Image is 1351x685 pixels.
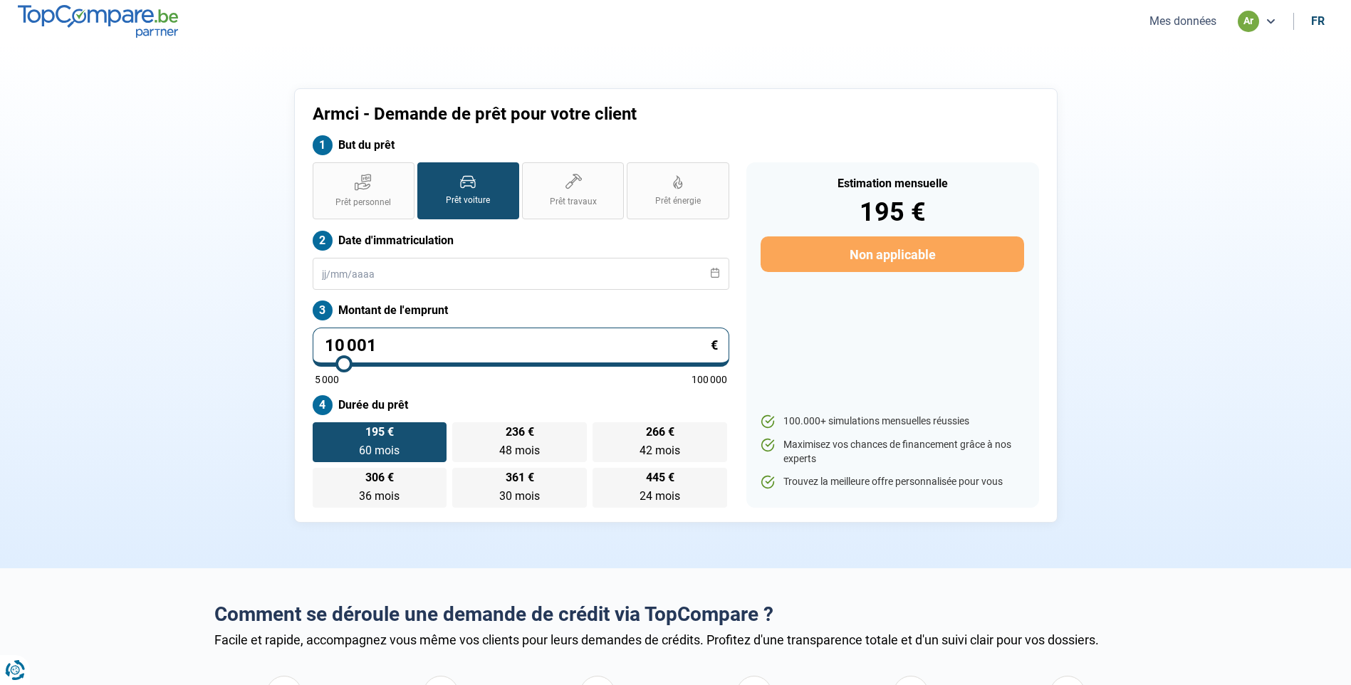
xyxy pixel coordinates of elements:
[761,236,1023,272] button: Non applicable
[313,231,729,251] label: Date d'immatriculation
[1238,11,1259,32] div: ar
[761,438,1023,466] li: Maximisez vos chances de financement grâce à nos experts
[499,444,540,457] span: 48 mois
[359,489,400,503] span: 36 mois
[313,395,729,415] label: Durée du prêt
[1311,14,1325,28] div: fr
[506,472,534,483] span: 361 €
[313,258,729,290] input: jj/mm/aaaa
[214,602,1137,627] h2: Comment se déroule une demande de crédit via TopCompare ?
[313,135,729,155] label: But du prêt
[313,300,729,320] label: Montant de l'emprunt
[640,489,680,503] span: 24 mois
[655,195,701,207] span: Prêt énergie
[646,427,674,438] span: 266 €
[506,427,534,438] span: 236 €
[711,339,718,352] span: €
[365,472,394,483] span: 306 €
[446,194,490,206] span: Prêt voiture
[761,414,1023,429] li: 100.000+ simulations mensuelles réussies
[313,104,853,125] h1: Armci - Demande de prêt pour votre client
[18,5,178,37] img: TopCompare.be
[550,196,597,208] span: Prêt travaux
[359,444,400,457] span: 60 mois
[335,197,391,209] span: Prêt personnel
[761,178,1023,189] div: Estimation mensuelle
[499,489,540,503] span: 30 mois
[640,444,680,457] span: 42 mois
[214,632,1137,647] div: Facile et rapide, accompagnez vous même vos clients pour leurs demandes de crédits. Profitez d'un...
[646,472,674,483] span: 445 €
[692,375,727,385] span: 100 000
[761,475,1023,489] li: Trouvez la meilleure offre personnalisée pour vous
[1145,14,1221,28] button: Mes données
[315,375,339,385] span: 5 000
[365,427,394,438] span: 195 €
[761,199,1023,225] div: 195 €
